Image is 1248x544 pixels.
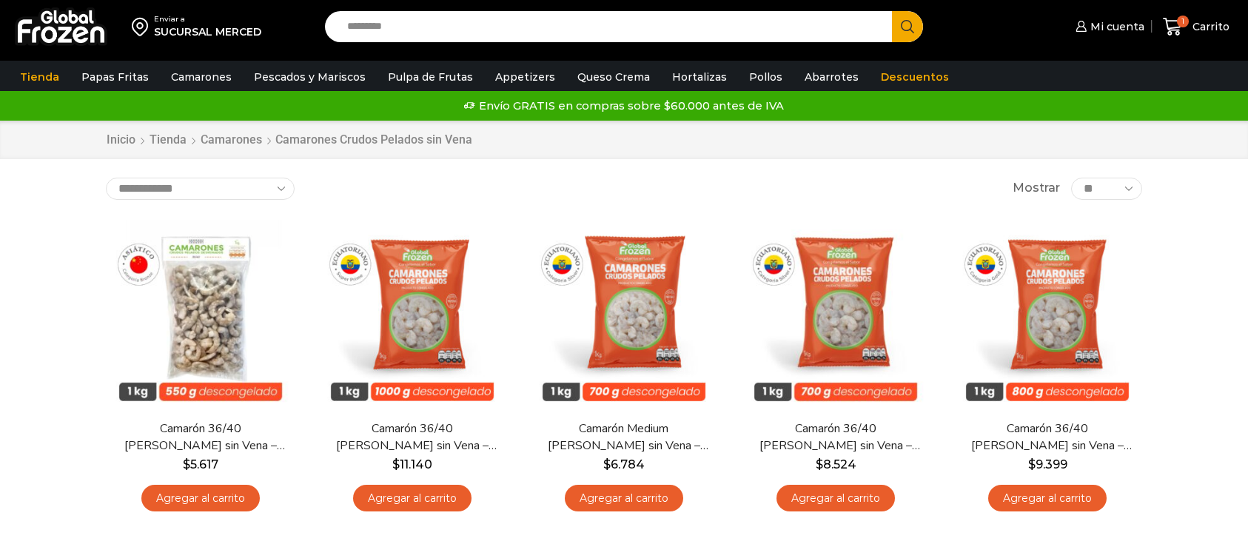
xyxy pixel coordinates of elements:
a: Camarones [164,63,239,91]
a: Tienda [149,132,187,149]
a: Descuentos [873,63,956,91]
a: Agregar al carrito: “Camarón 36/40 Crudo Pelado sin Vena - Bronze - Caja 10 kg” [141,485,260,512]
bdi: 11.140 [392,457,432,471]
bdi: 6.784 [603,457,645,471]
a: Agregar al carrito: “Camarón 36/40 Crudo Pelado sin Vena - Gold - Caja 10 kg” [988,485,1107,512]
span: $ [392,457,400,471]
a: Papas Fritas [74,63,156,91]
bdi: 5.617 [183,457,218,471]
a: Agregar al carrito: “Camarón Medium Crudo Pelado sin Vena - Silver - Caja 10 kg” [565,485,683,512]
a: Tienda [13,63,67,91]
span: $ [1028,457,1036,471]
h1: Camarones Crudos Pelados sin Vena [275,132,472,147]
a: Camarón 36/40 [PERSON_NAME] sin Vena – Gold – Caja 10 kg [962,420,1133,454]
span: Mi cuenta [1087,19,1144,34]
a: Queso Crema [570,63,657,91]
bdi: 9.399 [1028,457,1067,471]
a: 1 Carrito [1159,10,1233,44]
a: Inicio [106,132,136,149]
nav: Breadcrumb [106,132,472,149]
button: Search button [892,11,923,42]
bdi: 8.524 [816,457,856,471]
span: 1 [1177,16,1189,27]
select: Pedido de la tienda [106,178,295,200]
a: Camarón Medium [PERSON_NAME] sin Vena – Silver – Caja 10 kg [539,420,709,454]
a: Camarón 36/40 [PERSON_NAME] sin Vena – Silver – Caja 10 kg [751,420,921,454]
a: Mi cuenta [1072,12,1144,41]
span: $ [603,457,611,471]
a: Abarrotes [797,63,866,91]
div: SUCURSAL MERCED [154,24,261,39]
a: Agregar al carrito: “Camarón 36/40 Crudo Pelado sin Vena - Super Prime - Caja 10 kg” [353,485,472,512]
a: Pulpa de Frutas [380,63,480,91]
a: Camarones [200,132,263,149]
span: $ [183,457,190,471]
span: Mostrar [1013,180,1060,197]
a: Pollos [742,63,790,91]
a: Hortalizas [665,63,734,91]
span: $ [816,457,823,471]
a: Agregar al carrito: “Camarón 36/40 Crudo Pelado sin Vena - Silver - Caja 10 kg” [776,485,895,512]
img: address-field-icon.svg [132,14,154,39]
a: Pescados y Mariscos [246,63,373,91]
a: Camarón 36/40 [PERSON_NAME] sin Vena – Bronze – Caja 10 kg [115,420,286,454]
a: Camarón 36/40 [PERSON_NAME] sin Vena – Super Prime – Caja 10 kg [327,420,497,454]
a: Appetizers [488,63,563,91]
span: Carrito [1189,19,1229,34]
div: Enviar a [154,14,261,24]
